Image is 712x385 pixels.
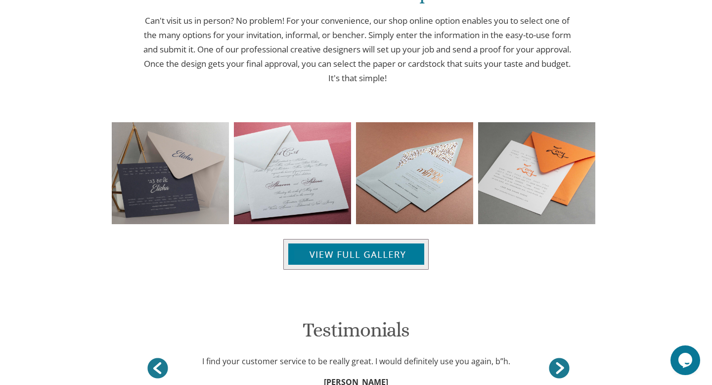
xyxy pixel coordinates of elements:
a: < [547,356,572,381]
div: I find your customer service to be really great. I would definitely use you again, b”h. [183,353,529,369]
a: > [145,356,170,381]
iframe: chat widget [670,345,702,375]
h1: Testimonials [140,319,572,348]
p: Can't visit us in person? No problem! For your convenience, our shop online option enables you to... [139,14,575,85]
